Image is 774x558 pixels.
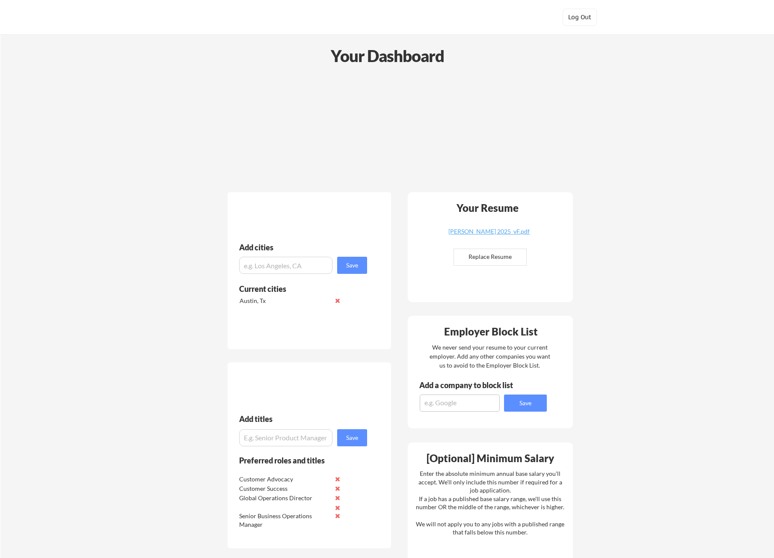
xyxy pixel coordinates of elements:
[239,429,332,446] input: E.g. Senior Product Manager
[1,44,774,68] div: Your Dashboard
[445,203,530,213] div: Your Resume
[416,469,564,537] div: Enter the absolute minimum annual base salary you'll accept. We'll only include this number if re...
[411,453,570,463] div: [Optional] Minimum Salary
[438,229,540,242] a: [PERSON_NAME] 2025_vF.pdf
[239,285,358,293] div: Current cities
[411,326,570,337] div: Employer Block List
[239,457,356,464] div: Preferred roles and titles
[239,243,369,251] div: Add cities
[563,9,597,26] button: Log Out
[239,257,332,274] input: e.g. Los Angeles, CA
[240,297,330,305] div: Austin, Tx
[239,475,329,484] div: Customer Advocacy
[239,512,329,528] div: Senior Business Operations Manager
[419,381,526,389] div: Add a company to block list
[337,257,367,274] button: Save
[239,484,329,493] div: Customer Success
[438,229,540,234] div: [PERSON_NAME] 2025_vF.pdf
[239,494,329,502] div: Global Operations Director
[239,415,360,423] div: Add titles
[337,429,367,446] button: Save
[429,343,551,370] div: We never send your resume to your current employer. Add any other companies you want us to avoid ...
[504,395,547,412] button: Save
